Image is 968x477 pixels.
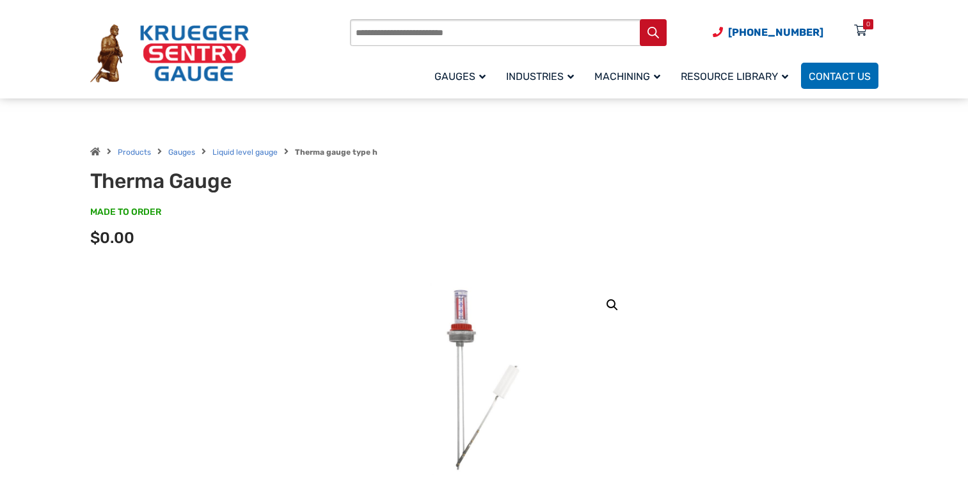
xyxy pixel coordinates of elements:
span: Machining [594,70,660,82]
a: Industries [498,61,587,91]
a: Gauges [427,61,498,91]
a: Liquid level gauge [212,148,278,157]
span: MADE TO ORDER [90,206,161,219]
span: Resource Library [681,70,788,82]
span: $0.00 [90,229,134,247]
img: Therma Gauge [388,283,580,475]
a: Products [118,148,151,157]
a: Gauges [168,148,195,157]
span: [PHONE_NUMBER] [728,26,823,38]
img: Krueger Sentry Gauge [90,24,249,83]
span: Industries [506,70,574,82]
a: Contact Us [801,63,878,89]
h1: Therma Gauge [90,169,406,193]
a: View full-screen image gallery [601,293,624,317]
span: Contact Us [809,70,871,82]
span: Gauges [434,70,486,82]
div: 0 [866,19,870,29]
strong: Therma gauge type h [295,148,377,157]
a: Phone Number (920) 434-8860 [713,24,823,40]
a: Machining [587,61,673,91]
a: Resource Library [673,61,801,91]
